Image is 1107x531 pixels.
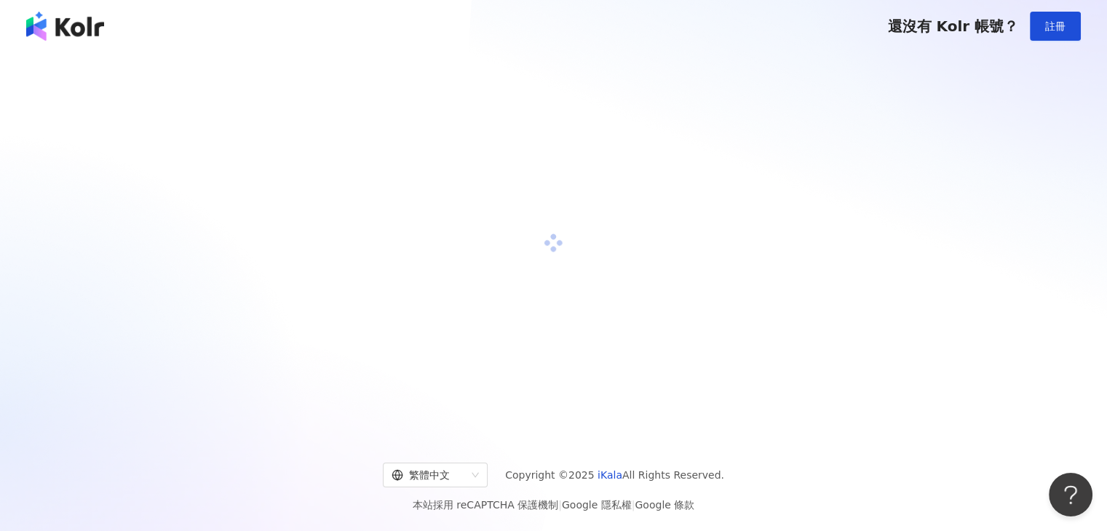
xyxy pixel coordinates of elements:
[26,12,104,41] img: logo
[392,463,466,487] div: 繁體中文
[598,469,622,481] a: iKala
[505,466,724,484] span: Copyright © 2025 All Rights Reserved.
[635,499,694,511] a: Google 條款
[632,499,635,511] span: |
[1049,473,1092,516] iframe: Help Scout Beacon - Open
[413,496,694,514] span: 本站採用 reCAPTCHA 保護機制
[558,499,562,511] span: |
[887,17,1018,35] span: 還沒有 Kolr 帳號？
[562,499,632,511] a: Google 隱私權
[1045,20,1066,32] span: 註冊
[1030,12,1081,41] button: 註冊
